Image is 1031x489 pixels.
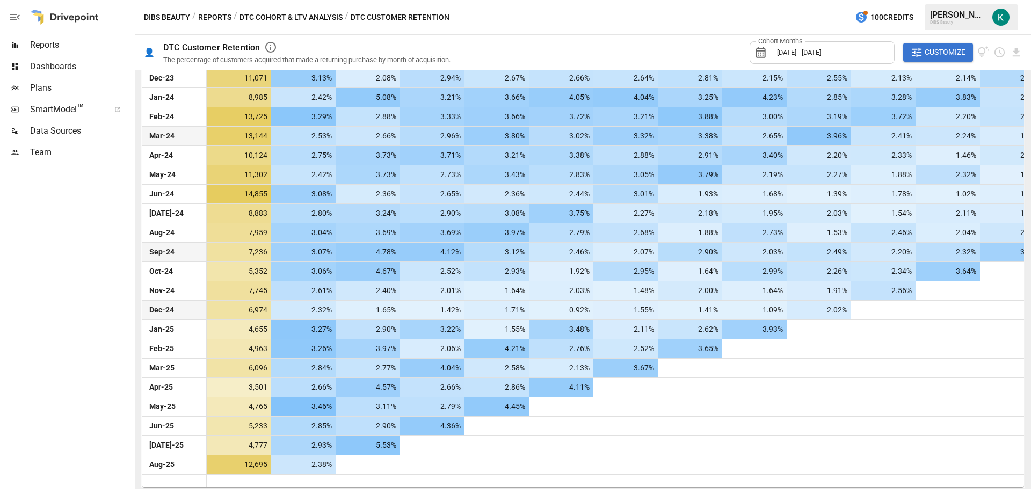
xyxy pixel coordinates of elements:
[277,204,333,223] span: 2.80%
[599,185,656,203] span: 3.01%
[992,9,1010,26] img: Katherine Rose
[728,146,785,165] span: 3.40%
[212,204,269,223] span: 8,883
[921,243,978,261] span: 2.32%
[792,127,849,145] span: 3.96%
[470,127,527,145] span: 3.80%
[792,262,849,281] span: 2.26%
[599,262,656,281] span: 2.95%
[756,37,805,46] label: Cohort Months
[148,243,201,261] span: Sep-24
[277,127,333,145] span: 2.53%
[534,320,591,339] span: 3.48%
[277,359,333,377] span: 2.84%
[405,204,462,223] span: 2.90%
[148,281,201,300] span: Nov-24
[277,281,333,300] span: 2.61%
[277,320,333,339] span: 3.27%
[856,69,913,87] span: 2.13%
[921,69,978,87] span: 2.14%
[856,185,913,203] span: 1.78%
[277,262,333,281] span: 3.06%
[663,301,720,319] span: 1.41%
[663,146,720,165] span: 2.91%
[1010,46,1022,59] button: Download report
[470,88,527,107] span: 3.66%
[792,243,849,261] span: 2.49%
[148,69,201,87] span: Dec-23
[993,46,1006,59] button: Schedule report
[534,165,591,184] span: 2.83%
[534,69,591,87] span: 2.66%
[148,378,201,397] span: Apr-25
[930,10,986,20] div: [PERSON_NAME]
[405,417,462,435] span: 4.36%
[163,42,260,53] div: DTC Customer Retention
[148,301,201,319] span: Dec-24
[792,301,849,319] span: 2.02%
[212,378,269,397] span: 3,501
[148,204,201,223] span: [DATE]-24
[663,107,720,126] span: 3.88%
[212,397,269,416] span: 4,765
[341,359,398,377] span: 2.77%
[856,243,913,261] span: 2.20%
[470,281,527,300] span: 1.64%
[470,107,527,126] span: 3.66%
[599,69,656,87] span: 2.64%
[921,127,978,145] span: 2.24%
[728,88,785,107] span: 4.23%
[663,127,720,145] span: 3.38%
[277,243,333,261] span: 3.07%
[534,243,591,261] span: 2.46%
[599,359,656,377] span: 3.67%
[30,60,133,73] span: Dashboards
[341,397,398,416] span: 3.11%
[341,185,398,203] span: 2.36%
[599,107,656,126] span: 3.21%
[212,262,269,281] span: 5,352
[30,146,133,159] span: Team
[534,378,591,397] span: 4.11%
[212,185,269,203] span: 14,855
[277,165,333,184] span: 2.42%
[856,127,913,145] span: 2.41%
[792,185,849,203] span: 1.39%
[212,359,269,377] span: 6,096
[470,339,527,358] span: 4.21%
[212,455,269,474] span: 12,695
[534,88,591,107] span: 4.05%
[792,107,849,126] span: 3.19%
[212,88,269,107] span: 8,985
[405,223,462,242] span: 3.69%
[977,43,990,62] button: View documentation
[277,223,333,242] span: 3.04%
[277,88,333,107] span: 2.42%
[534,185,591,203] span: 2.44%
[534,281,591,300] span: 2.03%
[663,320,720,339] span: 2.62%
[663,281,720,300] span: 2.00%
[663,223,720,242] span: 1.88%
[277,107,333,126] span: 3.29%
[470,204,527,223] span: 3.08%
[728,185,785,203] span: 1.68%
[599,281,656,300] span: 1.48%
[792,88,849,107] span: 2.85%
[405,397,462,416] span: 2.79%
[212,281,269,300] span: 7,745
[341,281,398,300] span: 2.40%
[148,359,201,377] span: Mar-25
[728,281,785,300] span: 1.64%
[470,320,527,339] span: 1.55%
[148,320,201,339] span: Jan-25
[405,107,462,126] span: 3.33%
[405,127,462,145] span: 2.96%
[534,107,591,126] span: 3.72%
[728,127,785,145] span: 2.65%
[856,281,913,300] span: 2.56%
[148,417,201,435] span: Jun-25
[925,46,965,59] span: Customize
[341,417,398,435] span: 2.90%
[148,455,201,474] span: Aug-25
